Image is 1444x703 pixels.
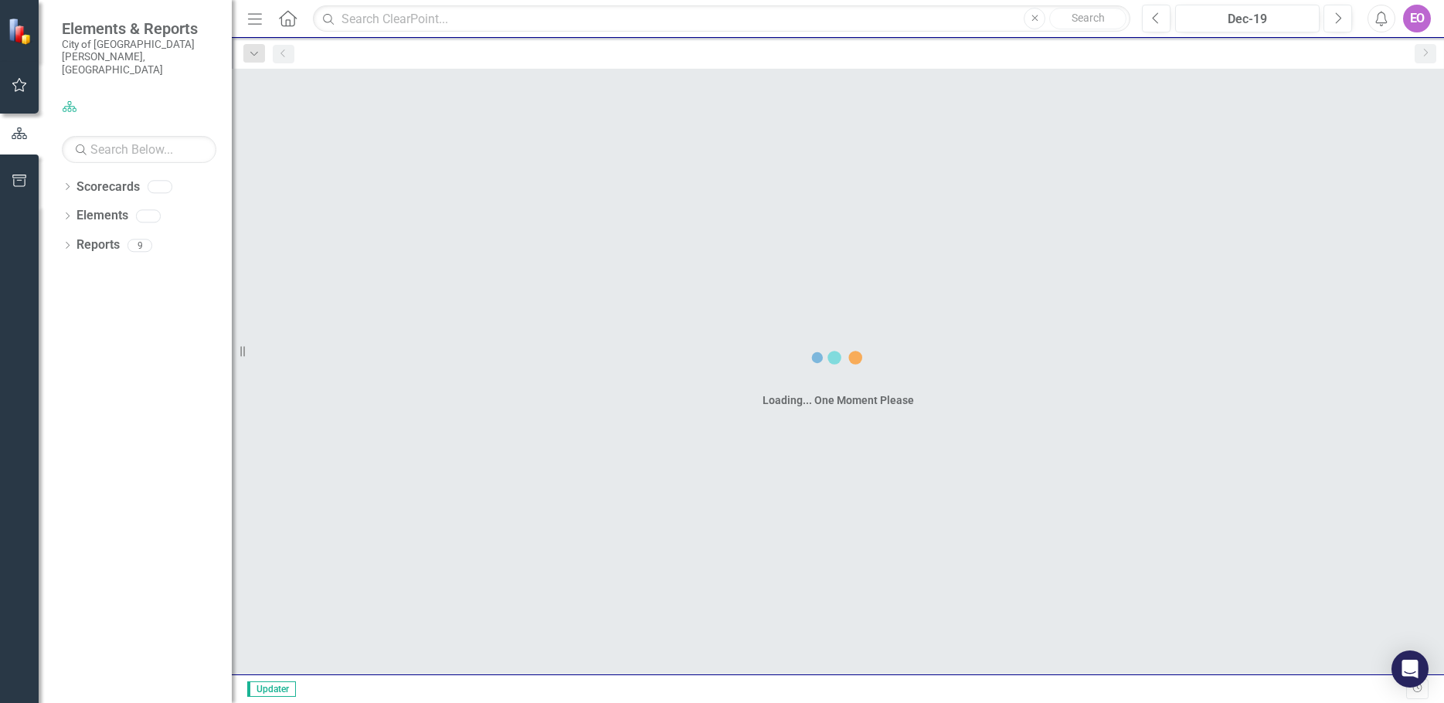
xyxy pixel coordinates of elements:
button: EO [1403,5,1431,32]
input: Search ClearPoint... [313,5,1130,32]
small: City of [GEOGRAPHIC_DATA][PERSON_NAME], [GEOGRAPHIC_DATA] [62,38,216,76]
button: Search [1049,8,1126,29]
a: Scorecards [76,178,140,196]
span: Elements & Reports [62,19,216,38]
button: Dec-19 [1175,5,1320,32]
div: Loading... One Moment Please [763,392,914,408]
img: ClearPoint Strategy [8,17,35,44]
div: 9 [127,239,152,252]
span: Search [1072,12,1105,24]
a: Reports [76,236,120,254]
input: Search Below... [62,136,216,163]
div: Dec-19 [1181,10,1314,29]
a: Elements [76,207,128,225]
div: Open Intercom Messenger [1391,650,1429,688]
span: Updater [247,681,296,697]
